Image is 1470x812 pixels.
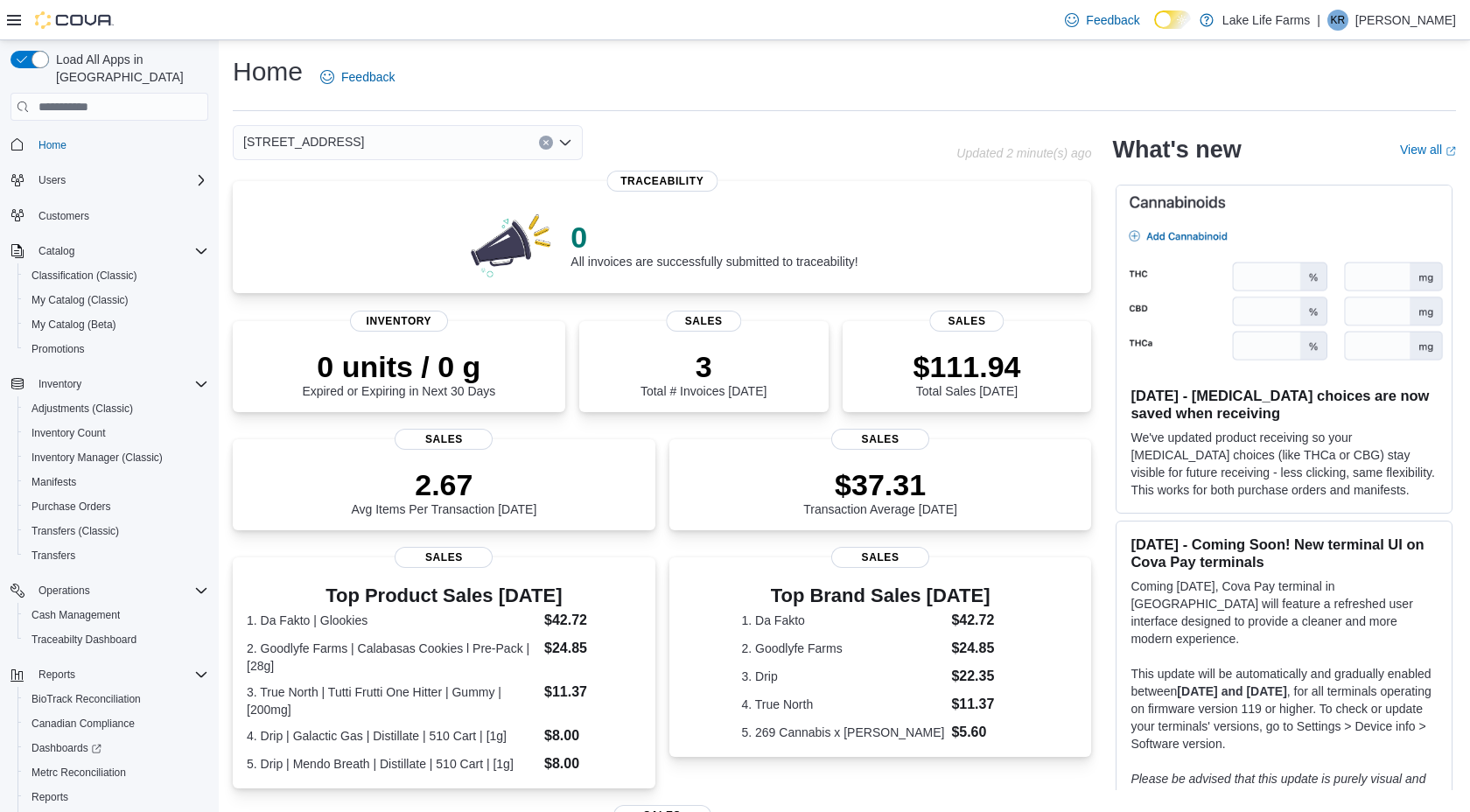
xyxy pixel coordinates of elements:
[24,629,143,650] a: Traceabilty Dashboard
[24,314,123,335] a: My Catalog (Beta)
[803,467,957,516] div: Transaction Average [DATE]
[247,683,537,718] dt: 3. True North | Tutti Frutti One Hitter | Gummy | [200mg]
[31,766,126,780] span: Metrc Reconciliation
[929,311,1004,332] span: Sales
[24,545,208,566] span: Transfers
[951,694,1018,715] dd: $11.37
[31,206,96,227] a: Customers
[31,205,208,227] span: Customers
[951,638,1018,659] dd: $24.85
[3,578,215,603] button: Operations
[31,241,208,262] span: Catalog
[544,610,641,631] dd: $42.72
[38,173,66,187] span: Users
[31,318,116,332] span: My Catalog (Beta)
[395,429,493,450] span: Sales
[24,787,75,808] a: Reports
[1130,772,1425,803] em: Please be advised that this update is purely visual and does not impact payment functionality.
[558,136,572,150] button: Open list of options
[539,136,553,150] button: Clear input
[24,496,118,517] a: Purchase Orders
[17,396,215,421] button: Adjustments (Classic)
[1355,10,1456,31] p: [PERSON_NAME]
[24,629,208,650] span: Traceabilty Dashboard
[24,762,133,783] a: Metrc Reconciliation
[24,447,208,468] span: Inventory Manager (Classic)
[24,290,208,311] span: My Catalog (Classic)
[24,605,127,626] a: Cash Management
[31,374,208,395] span: Inventory
[247,640,537,675] dt: 2. Goodlyfe Farms | Calabasas Cookies l Pre-Pack | [28g]
[640,349,766,384] p: 3
[666,311,740,332] span: Sales
[31,664,82,685] button: Reports
[31,524,119,538] span: Transfers (Classic)
[351,467,536,516] div: Avg Items Per Transaction [DATE]
[1400,143,1456,157] a: View allExternal link
[17,736,215,760] a: Dashboards
[640,349,766,398] div: Total # Invoices [DATE]
[24,738,108,759] a: Dashboards
[24,713,208,734] span: Canadian Compliance
[35,11,114,29] img: Cova
[3,168,215,192] button: Users
[38,377,81,391] span: Inventory
[38,138,66,152] span: Home
[247,727,537,745] dt: 4. Drip | Galactic Gas | Distillate | 510 Cart | [1g]
[395,547,493,568] span: Sales
[31,342,85,356] span: Promotions
[544,753,641,774] dd: $8.00
[38,209,89,223] span: Customers
[31,374,88,395] button: Inventory
[17,421,215,445] button: Inventory Count
[31,451,163,465] span: Inventory Manager (Classic)
[31,170,208,191] span: Users
[24,472,208,493] span: Manifests
[17,263,215,288] button: Classification (Classic)
[741,696,944,713] dt: 4. True North
[302,349,495,384] p: 0 units / 0 g
[1130,535,1438,570] h3: [DATE] - Coming Soon! New terminal UI on Cova Pay terminals
[313,59,402,94] a: Feedback
[1130,429,1438,499] p: We've updated product receiving so your [MEDICAL_DATA] choices (like THCa or CBG) stay visible fo...
[31,135,73,156] a: Home
[741,724,944,741] dt: 5. 269 Cannabis x [PERSON_NAME]
[31,717,135,731] span: Canadian Compliance
[24,423,113,444] a: Inventory Count
[913,349,1021,398] div: Total Sales [DATE]
[831,429,929,450] span: Sales
[951,722,1018,743] dd: $5.60
[17,627,215,652] button: Traceabilty Dashboard
[544,725,641,746] dd: $8.00
[1317,10,1320,31] p: |
[31,170,73,191] button: Users
[1445,146,1456,157] svg: External link
[17,312,215,337] button: My Catalog (Beta)
[243,131,364,152] span: [STREET_ADDRESS]
[17,494,215,519] button: Purchase Orders
[31,692,141,706] span: BioTrack Reconciliation
[1130,577,1438,647] p: Coming [DATE], Cova Pay terminal in [GEOGRAPHIC_DATA] will feature a refreshed user interface des...
[24,713,142,734] a: Canadian Compliance
[1154,10,1191,29] input: Dark Mode
[38,584,90,598] span: Operations
[31,475,76,489] span: Manifests
[17,543,215,568] button: Transfers
[1177,684,1286,698] strong: [DATE] and [DATE]
[31,549,75,563] span: Transfers
[24,787,208,808] span: Reports
[351,467,536,502] p: 2.67
[831,547,929,568] span: Sales
[24,423,208,444] span: Inventory Count
[31,608,120,622] span: Cash Management
[31,269,137,283] span: Classification (Classic)
[3,239,215,263] button: Catalog
[31,580,208,601] span: Operations
[31,293,129,307] span: My Catalog (Classic)
[24,738,208,759] span: Dashboards
[24,521,126,542] a: Transfers (Classic)
[24,265,208,286] span: Classification (Classic)
[3,131,215,157] button: Home
[247,612,537,629] dt: 1. Da Fakto | Glookies
[466,209,557,279] img: 0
